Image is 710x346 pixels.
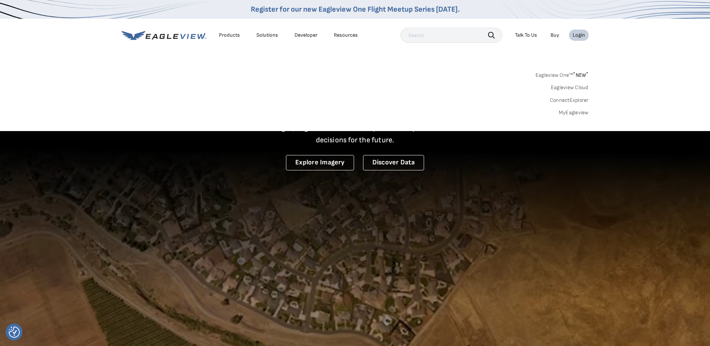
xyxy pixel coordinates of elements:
[551,84,589,91] a: Eagleview Cloud
[9,327,20,338] button: Consent Preferences
[551,32,559,39] a: Buy
[573,72,588,78] span: NEW
[286,155,354,170] a: Explore Imagery
[400,28,502,43] input: Search
[219,32,240,39] div: Products
[334,32,358,39] div: Resources
[536,70,589,78] a: Eagleview One™*NEW*
[515,32,537,39] div: Talk To Us
[9,327,20,338] img: Revisit consent button
[559,109,589,116] a: MyEagleview
[295,32,317,39] a: Developer
[251,5,460,14] a: Register for our new Eagleview One Flight Meetup Series [DATE].
[573,32,585,39] div: Login
[363,155,424,170] a: Discover Data
[550,97,589,104] a: ConnectExplorer
[256,32,278,39] div: Solutions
